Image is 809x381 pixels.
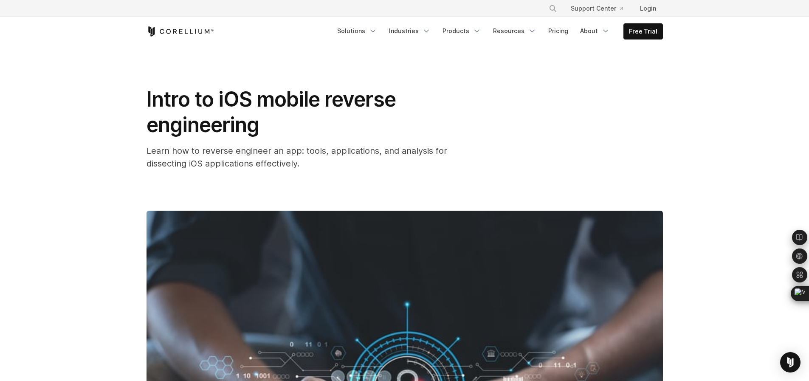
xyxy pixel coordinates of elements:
[624,24,662,39] a: Free Trial
[147,26,214,37] a: Corellium Home
[384,23,436,39] a: Industries
[147,146,447,169] span: Learn how to reverse engineer an app: tools, applications, and analysis for dissecting iOS applic...
[437,23,486,39] a: Products
[538,1,663,16] div: Navigation Menu
[575,23,615,39] a: About
[564,1,630,16] a: Support Center
[545,1,561,16] button: Search
[780,352,801,373] div: Open Intercom Messenger
[332,23,663,40] div: Navigation Menu
[633,1,663,16] a: Login
[488,23,541,39] a: Resources
[332,23,382,39] a: Solutions
[543,23,573,39] a: Pricing
[147,87,396,137] span: Intro to iOS mobile reverse engineering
